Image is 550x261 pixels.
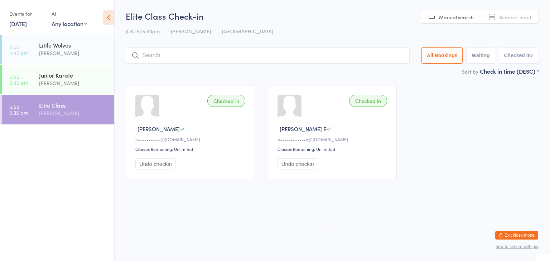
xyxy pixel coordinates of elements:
[499,14,531,21] span: Scanner input
[499,47,539,64] button: Checked in2
[439,14,474,21] span: Manual search
[349,95,387,107] div: Checked in
[126,10,539,22] h2: Elite Class Check-in
[2,65,114,94] a: 4:55 -5:40 pmJunior Karate[PERSON_NAME]
[126,28,160,35] span: [DATE] 5:50pm
[135,158,176,169] button: Undo checkin
[280,125,326,133] span: [PERSON_NAME] E
[2,35,114,64] a: 4:00 -4:45 pmLittle Wolves[PERSON_NAME]
[480,67,539,75] div: Check in time (DESC)
[421,47,463,64] button: All Bookings
[496,244,538,249] button: how to secure with pin
[39,49,108,57] div: [PERSON_NAME]
[495,231,538,240] button: Exit kiosk mode
[207,95,245,107] div: Checked in
[39,109,108,117] div: [PERSON_NAME]
[462,68,478,75] label: Sort by
[222,28,273,35] span: [GEOGRAPHIC_DATA]
[278,136,390,142] div: e••••••••••••a@[DOMAIN_NAME]
[9,20,27,28] a: [DATE]
[278,158,318,169] button: Undo checkin
[171,28,211,35] span: [PERSON_NAME]
[9,8,44,20] div: Events for
[135,136,247,142] div: h••••••••••l@[DOMAIN_NAME]
[9,44,28,55] time: 4:00 - 4:45 pm
[52,8,87,20] div: At
[126,47,410,64] input: Search
[466,47,495,64] button: Waiting
[39,71,108,79] div: Junior Karate
[52,20,87,28] div: Any location
[137,125,180,133] span: [PERSON_NAME]
[39,79,108,87] div: [PERSON_NAME]
[531,53,534,58] div: 2
[9,74,28,85] time: 4:55 - 5:40 pm
[135,146,247,152] div: Classes Remaining: Unlimited
[278,146,390,152] div: Classes Remaining: Unlimited
[2,95,114,124] a: 5:50 -6:35 pmElite Class[PERSON_NAME]
[39,41,108,49] div: Little Wolves
[39,101,108,109] div: Elite Class
[9,104,28,115] time: 5:50 - 6:35 pm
